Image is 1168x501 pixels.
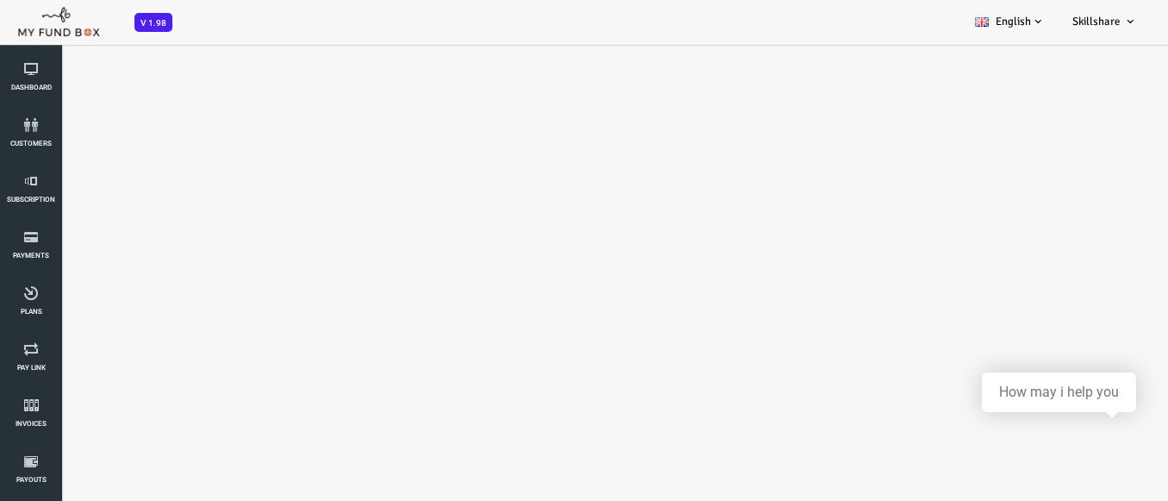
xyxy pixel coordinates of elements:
[17,3,100,37] img: mfboff.png
[134,16,172,28] a: V 1.98
[134,13,172,32] span: V 1.98
[999,385,1119,400] div: How may i help you
[1072,15,1121,28] span: Skillshare
[1073,406,1151,484] iframe: Launcher button frame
